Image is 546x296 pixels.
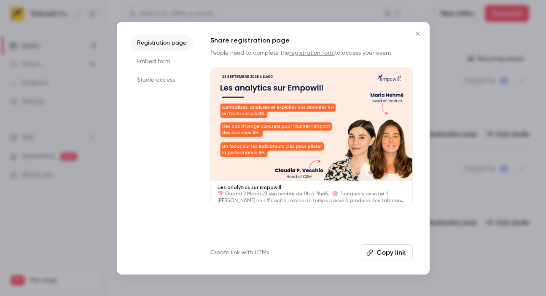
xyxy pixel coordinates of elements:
[130,35,194,51] li: Registration page
[289,50,335,56] a: registration form
[130,72,194,88] li: Studio access
[218,184,406,191] p: Les analytics sur Empowill
[210,248,269,257] a: Create link with UTMs
[361,244,413,261] button: Copy link
[218,191,406,204] p: 📅 Quand ? Mardi 23 septembre de 11h à 11h45. 🎯 Pourquoi y assister ? [PERSON_NAME] en efficacité ...
[210,67,413,208] a: Les analytics sur Empowill📅 Quand ? Mardi 23 septembre de 11h à 11h45. 🎯 Pourquoi y assister ? [P...
[409,25,426,42] button: Close
[210,35,413,45] h1: Share registration page
[130,54,194,69] li: Embed form
[210,49,413,57] p: People need to complete the to access your event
